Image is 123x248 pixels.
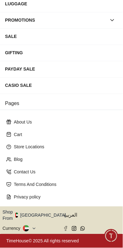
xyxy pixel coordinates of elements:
[14,156,114,163] p: Blog
[5,80,118,91] div: CASIO SALE
[80,226,85,231] a: Whatsapp
[63,226,68,231] a: Facebook
[3,225,23,232] div: Currency
[14,119,114,125] p: About Us
[14,194,114,200] p: Privacy policy
[72,226,77,231] a: Instagram
[14,182,114,188] p: Terms And Conditions
[63,209,120,222] button: العربية
[3,209,71,222] button: Shop From[GEOGRAPHIC_DATA]
[14,144,114,150] p: Store Locations
[5,47,118,58] div: GIFTING
[14,131,114,138] p: Cart
[14,169,114,175] p: Contact Us
[104,230,118,243] div: Chat Widget
[6,239,79,244] a: TimeHouse© 2025 All rights reserved
[5,31,118,42] div: SALE
[5,14,107,26] div: PROMOTIONS
[15,213,18,218] img: United Arab Emirates
[63,212,120,219] span: العربية
[5,63,118,75] div: PAYDAY SALE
